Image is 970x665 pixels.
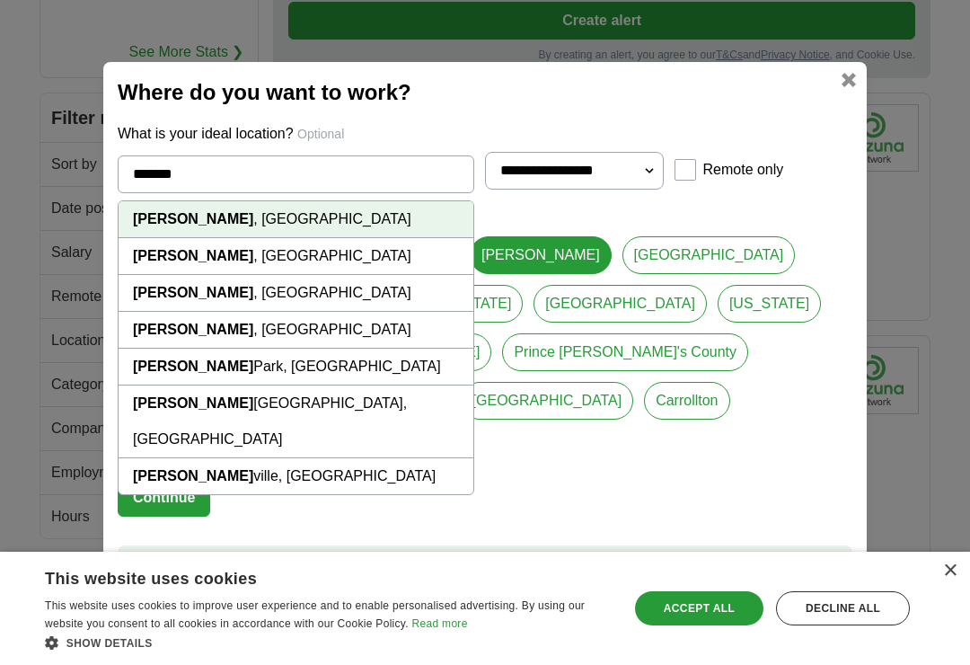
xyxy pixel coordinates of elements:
[133,359,253,374] strong: [PERSON_NAME]
[133,211,253,226] strong: [PERSON_NAME]
[297,127,344,141] span: Optional
[776,591,910,625] div: Decline all
[66,637,153,650] span: Show details
[45,563,567,590] div: This website uses cookies
[533,285,707,323] a: [GEOGRAPHIC_DATA]
[635,591,763,625] div: Accept all
[718,285,821,323] a: [US_STATE]
[470,236,612,274] a: [PERSON_NAME]
[118,208,852,229] p: Would you prefer another location?
[133,322,253,337] strong: [PERSON_NAME]
[133,468,253,483] strong: [PERSON_NAME]
[622,236,796,274] a: [GEOGRAPHIC_DATA]
[119,275,473,312] li: , [GEOGRAPHIC_DATA]
[118,479,210,517] button: Continue
[644,382,729,420] a: Carrollton
[119,201,473,238] li: , [GEOGRAPHIC_DATA]
[502,333,748,371] a: Prince [PERSON_NAME]'s County
[45,634,612,652] div: Show details
[133,248,253,263] strong: [PERSON_NAME]
[412,617,468,630] a: Read more, opens a new window
[45,599,585,630] span: This website uses cookies to improve user experience and to enable personalised advertising. By u...
[133,395,253,411] strong: [PERSON_NAME]
[119,458,473,494] li: ville, [GEOGRAPHIC_DATA]
[119,349,473,386] li: Park, [GEOGRAPHIC_DATA]
[118,123,852,145] p: What is your ideal location?
[119,386,473,458] li: [GEOGRAPHIC_DATA], [GEOGRAPHIC_DATA]
[119,312,473,349] li: , [GEOGRAPHIC_DATA]
[461,382,634,420] a: [GEOGRAPHIC_DATA]
[703,159,784,181] label: Remote only
[943,564,957,578] div: Close
[119,238,473,275] li: , [GEOGRAPHIC_DATA]
[133,285,253,300] strong: [PERSON_NAME]
[118,76,852,109] h2: Where do you want to work?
